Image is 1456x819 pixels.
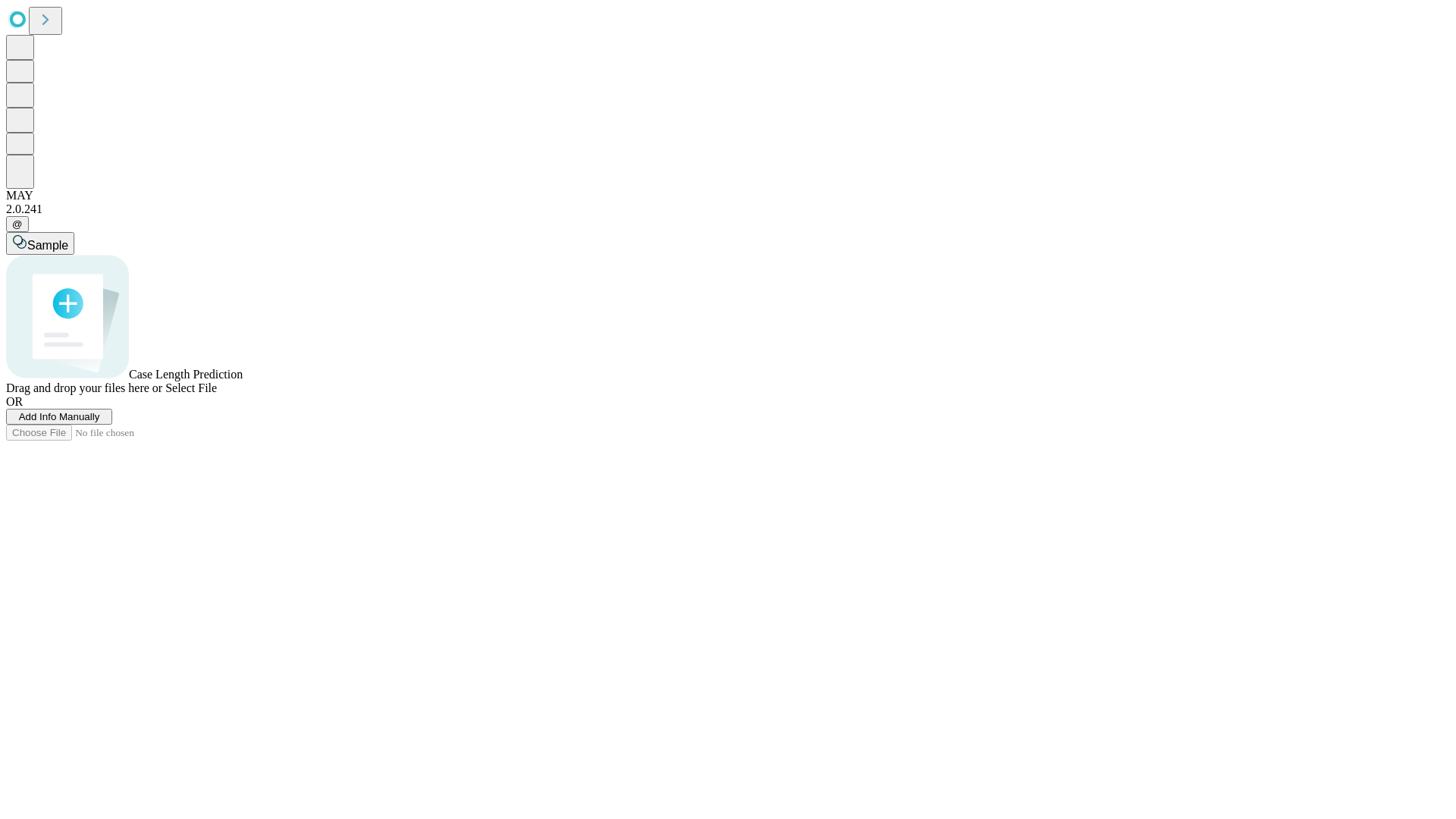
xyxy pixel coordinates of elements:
div: 2.0.241 [6,202,1450,216]
button: Add Info Manually [6,409,112,425]
span: Case Length Prediction [129,368,243,381]
span: Select File [165,381,217,394]
span: @ [12,218,23,230]
span: Add Info Manually [19,411,100,422]
span: OR [6,395,23,408]
div: MAY [6,189,1450,202]
button: @ [6,216,29,232]
span: Sample [27,239,68,252]
span: Drag and drop your files here or [6,381,162,394]
button: Sample [6,232,74,255]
